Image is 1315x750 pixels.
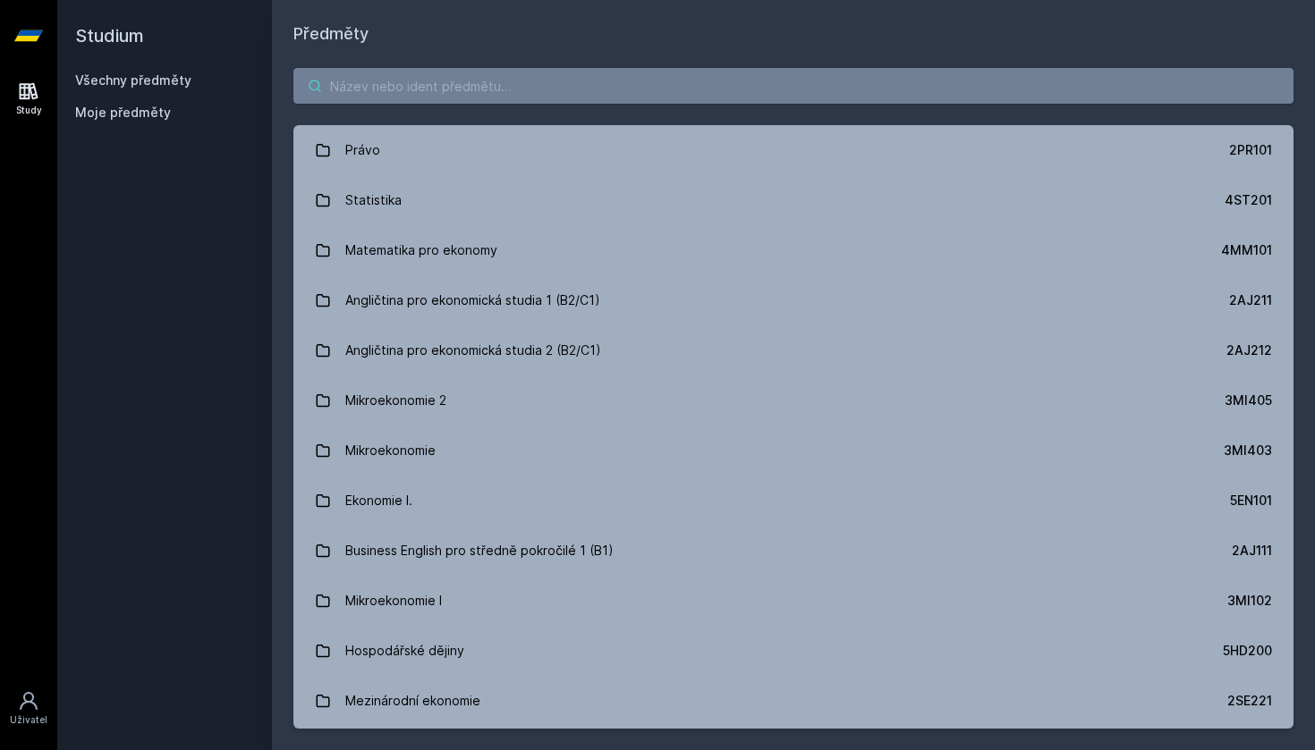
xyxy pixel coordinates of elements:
div: 4MM101 [1221,241,1272,259]
div: 5EN101 [1230,492,1272,510]
div: Business English pro středně pokročilé 1 (B1) [345,533,614,569]
div: 2AJ212 [1226,341,1272,359]
a: Ekonomie I. 5EN101 [293,476,1294,526]
a: Všechny předměty [75,72,191,88]
div: 5HD200 [1223,642,1272,660]
div: 2AJ211 [1229,291,1272,309]
div: Právo [345,132,380,168]
a: Angličtina pro ekonomická studia 1 (B2/C1) 2AJ211 [293,275,1294,325]
a: Uživatel [4,681,54,736]
div: Mikroekonomie [345,433,436,468]
a: Angličtina pro ekonomická studia 2 (B2/C1) 2AJ212 [293,325,1294,375]
a: Business English pro středně pokročilé 1 (B1) 2AJ111 [293,526,1294,576]
a: Mikroekonomie I 3MI102 [293,576,1294,626]
div: Mezinárodní ekonomie [345,683,480,719]
a: Právo 2PR101 [293,125,1294,175]
a: Matematika pro ekonomy 4MM101 [293,225,1294,275]
a: Statistika 4ST201 [293,175,1294,225]
div: Uživatel [10,713,47,727]
div: Angličtina pro ekonomická studia 1 (B2/C1) [345,282,600,318]
a: Hospodářské dějiny 5HD200 [293,626,1294,676]
div: 3MI405 [1225,392,1272,409]
div: Angličtina pro ekonomická studia 2 (B2/C1) [345,333,601,368]
span: Moje předměty [75,104,171,122]
div: 3MI403 [1224,442,1272,459]
div: Statistika [345,182,402,218]
input: Název nebo ident předmětu… [293,68,1294,104]
a: Mezinárodní ekonomie 2SE221 [293,676,1294,726]
a: Mikroekonomie 2 3MI405 [293,375,1294,426]
div: 3MI102 [1227,592,1272,610]
div: Matematika pro ekonomy [345,232,497,268]
div: Ekonomie I. [345,483,412,518]
div: 4ST201 [1225,191,1272,209]
div: 2AJ111 [1232,542,1272,560]
div: 2SE221 [1227,692,1272,710]
div: 2PR101 [1229,141,1272,159]
div: Hospodářské dějiny [345,633,464,669]
h1: Předměty [293,21,1294,46]
a: Study [4,72,54,126]
div: Mikroekonomie 2 [345,383,446,418]
div: Study [16,104,42,117]
div: Mikroekonomie I [345,583,442,619]
a: Mikroekonomie 3MI403 [293,426,1294,476]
